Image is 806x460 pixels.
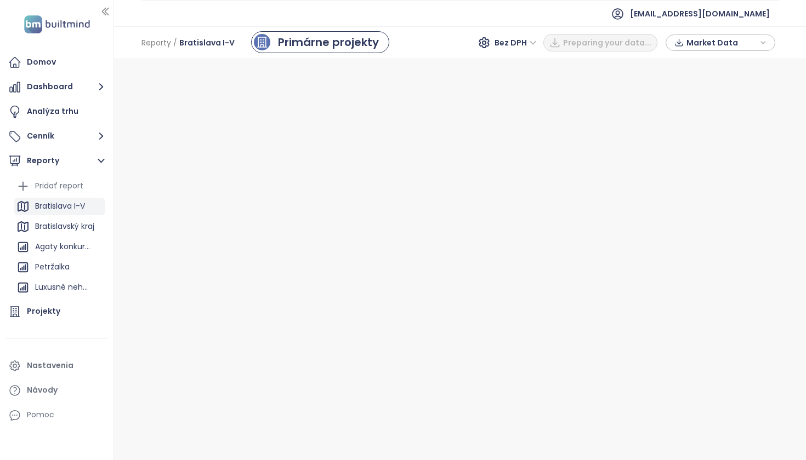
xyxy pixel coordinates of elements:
[35,280,92,294] div: Luxusné nehnuteľnosti
[14,218,105,235] div: Bratislavský kraj
[5,355,108,377] a: Nastavenia
[5,76,108,98] button: Dashboard
[35,220,94,233] div: Bratislavský kraj
[495,34,537,51] span: Bez DPH
[35,179,83,193] div: Pridať report
[35,199,85,213] div: Bratislava I-V
[27,383,58,397] div: Návody
[5,404,108,426] div: Pomoc
[14,258,105,276] div: Petržalka
[14,238,105,256] div: Agaty konkurencia
[35,260,70,274] div: Petržalka
[173,33,177,53] span: /
[563,37,651,49] span: Preparing your data...
[5,101,108,123] a: Analýza trhu
[21,13,93,36] img: logo
[543,34,657,51] button: Preparing your data...
[686,34,757,51] span: Market Data
[5,380,108,401] a: Návody
[141,33,171,53] span: Reporty
[672,34,769,51] div: button
[5,51,108,73] a: Domov
[14,279,105,296] div: Luxusné nehnuteľnosti
[179,33,235,53] span: Bratislava I-V
[630,1,770,27] span: [EMAIL_ADDRESS][DOMAIN_NAME]
[14,177,105,195] div: Pridať report
[27,304,60,318] div: Projekty
[5,301,108,323] a: Projekty
[5,125,108,147] button: Cenník
[27,55,56,69] div: Domov
[14,198,105,215] div: Bratislava I-V
[27,105,78,118] div: Analýza trhu
[27,359,73,372] div: Nastavenia
[35,240,92,254] div: Agaty konkurencia
[278,34,379,50] div: Primárne projekty
[251,31,389,54] a: primary
[27,408,54,422] div: Pomoc
[5,150,108,172] button: Reporty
